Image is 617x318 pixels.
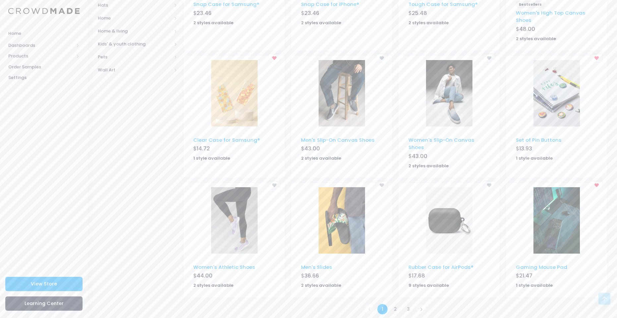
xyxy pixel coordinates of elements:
[8,64,80,70] span: Order Samples
[408,20,449,26] strong: 2 styles available
[31,280,57,287] span: View Store
[408,264,473,271] a: Rubber Case for AirPods®
[301,20,341,26] strong: 2 styles available
[412,152,427,160] span: 43.00
[516,264,567,271] a: Gaming Mouse Pad
[301,264,332,271] a: Men's Slides
[301,9,383,19] div: $
[519,145,532,152] span: 13.93
[193,1,259,8] a: Snap Case for Samsung®
[412,9,427,17] span: 25.48
[519,25,535,33] span: 48.00
[8,30,80,37] span: Home
[519,272,532,279] span: 21.47
[408,9,490,19] div: $
[197,145,210,152] span: 14.72
[301,155,341,161] strong: 2 styles available
[403,304,414,315] a: 3
[377,304,388,315] a: 1
[193,145,275,154] div: $
[301,136,375,143] a: Men's Slip-On Canvas Shoes
[197,9,212,17] span: 23.46
[304,9,319,17] span: 23.46
[304,145,320,152] span: 43.00
[25,300,64,307] span: Learning Center
[516,9,586,24] a: Women's High Top Canvas Shoes
[197,272,213,279] span: 44.00
[408,136,474,151] a: Women's Slip-On Canvas Shoes
[193,9,275,19] div: $
[98,67,172,73] span: Wall Art
[98,41,172,47] span: Kids' & youth clothing
[301,272,383,281] div: $
[516,272,597,281] div: $
[5,277,83,291] a: View Store
[408,272,490,281] div: $
[98,28,172,35] span: Home & living
[516,25,597,35] div: $
[516,282,553,288] strong: 1 style available
[98,2,172,9] span: Hats
[408,1,478,8] a: Tough Case for Samsung®
[193,136,260,143] a: Clear Case for Samsung®
[301,1,359,8] a: Snap Case for iPhone®
[98,15,172,22] span: Home
[412,272,425,279] span: 17.68
[516,1,545,8] span: Bestsellers
[193,155,230,161] strong: 1 style available
[516,36,556,42] strong: 2 styles available
[8,8,80,14] img: Logo
[516,136,562,143] a: Set of Pin Buttons
[98,54,172,60] span: Pets
[301,282,341,288] strong: 2 styles available
[5,296,83,311] a: Learning Center
[516,155,553,161] strong: 1 style available
[304,272,319,279] span: 36.66
[193,20,233,26] strong: 2 styles available
[408,163,449,169] strong: 2 styles available
[390,304,401,315] a: 2
[408,152,490,162] div: $
[8,74,80,81] span: Settings
[8,53,74,59] span: Products
[193,282,233,288] strong: 2 styles available
[193,272,275,281] div: $
[301,145,383,154] div: $
[193,264,255,271] a: Women's Athletic Shoes
[408,282,449,288] strong: 9 styles available
[516,145,597,154] div: $
[8,42,74,49] span: Dashboards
